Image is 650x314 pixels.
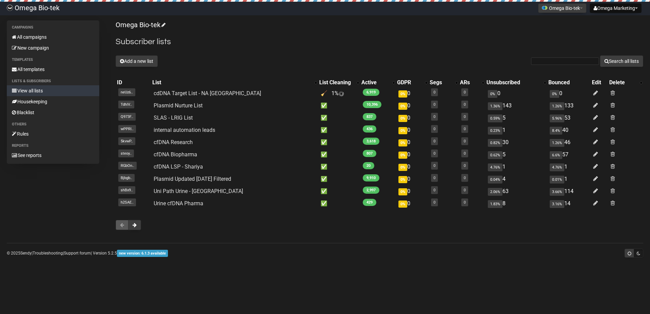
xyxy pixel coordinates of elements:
a: Troubleshooting [33,251,63,256]
div: List Cleaning [319,79,353,86]
th: ID: No sort applied, sorting is disabled [116,78,151,87]
th: Segs: No sort applied, activate to apply an ascending sort [428,78,459,87]
td: 8 [485,197,547,210]
span: 0% [398,176,407,183]
a: cdDNA Target List - NA [GEOGRAPHIC_DATA] [154,90,261,97]
td: ✅ [318,100,360,112]
th: Bounced: No sort applied, sorting is disabled [547,78,590,87]
div: List [152,79,311,86]
span: 0% [398,152,407,159]
td: 4 [485,173,547,185]
span: 0% [398,164,407,171]
span: 436 [363,125,376,133]
a: 0 [464,115,466,119]
span: RGbOn.. [118,162,137,170]
a: Sendy [20,251,32,256]
td: 5 [485,112,547,124]
div: Active [361,79,389,86]
span: 4.76% [488,163,502,171]
a: All templates [7,64,99,75]
a: 0 [464,90,466,94]
span: 0% [398,127,407,134]
td: 133 [547,100,590,112]
td: 5 [485,149,547,161]
img: favicons [542,5,547,11]
td: 63 [485,185,547,197]
td: 0 [396,112,428,124]
a: Housekeeping [7,96,99,107]
a: 0 [433,115,435,119]
span: 2.06% [488,188,502,196]
td: 1 [547,173,590,185]
span: 1.26% [550,139,564,147]
th: Unsubscribed: No sort applied, activate to apply an ascending sort [485,78,547,87]
a: new version: 6.1.3 available [117,251,168,256]
span: shBx9.. [118,186,135,194]
td: 0 [396,185,428,197]
a: 0 [464,163,466,168]
a: Plasmid Nurture List [154,102,203,109]
a: 0 [433,188,435,192]
button: Add a new list [116,55,158,67]
img: loader.gif [339,91,344,97]
a: View all lists [7,85,99,96]
span: 1.36% [488,102,502,110]
td: 143 [485,100,547,112]
span: 0% [398,90,407,98]
img: 1701ad020795bef423df3e17313bb685 [7,5,13,11]
a: 0 [433,139,435,143]
span: 0% [398,115,407,122]
td: 57 [547,149,590,161]
a: New campaign [7,42,99,53]
span: 0.82% [488,139,502,147]
li: Campaigns [7,23,99,32]
td: ✅ [318,149,360,161]
td: 53 [547,112,590,124]
p: © 2025 | | | Version 5.2.5 [7,249,168,257]
a: Rules [7,128,99,139]
a: 0 [433,176,435,180]
button: Omega Bio-tek [538,3,586,13]
td: 1 [547,161,590,173]
span: h2SAE.. [118,198,136,206]
td: ✅ [318,173,360,185]
a: Support forum [64,251,91,256]
span: 3,618 [363,138,379,145]
a: See reports [7,150,99,161]
span: 0% [550,90,559,98]
th: List Cleaning: No sort applied, activate to apply an ascending sort [318,78,360,87]
a: internal automation leads [154,127,215,133]
td: 🧹 1% [318,87,360,100]
div: Segs [430,79,452,86]
td: ✅ [318,161,360,173]
div: Edit [592,79,607,86]
td: 0 [396,149,428,161]
span: 9,910 [363,174,379,181]
a: Plasmid Updated [DATE] Filtered [154,176,231,182]
a: 0 [433,127,435,131]
a: 0 [464,200,466,205]
td: 0 [396,173,428,185]
a: 0 [464,139,466,143]
span: neUz6.. [118,88,135,96]
td: 46 [547,136,590,149]
a: 0 [464,176,466,180]
span: 1.83% [488,200,502,208]
a: All campaigns [7,32,99,42]
a: 0 [464,127,466,131]
td: 0 [396,197,428,210]
span: 3.16% [550,200,564,208]
a: Urine cfDNA Pharma [154,200,203,207]
li: Others [7,120,99,128]
span: 8.4% [550,127,562,135]
td: 114 [547,185,590,197]
a: 0 [433,90,435,94]
a: 0 [433,102,435,107]
td: 0 [485,87,547,100]
a: 0 [464,102,466,107]
li: Templates [7,56,99,64]
th: Delete: No sort applied, activate to apply an ascending sort [608,78,643,87]
button: Search all lists [600,55,643,67]
th: Active: No sort applied, activate to apply an ascending sort [360,78,396,87]
span: 5.96% [550,115,564,122]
